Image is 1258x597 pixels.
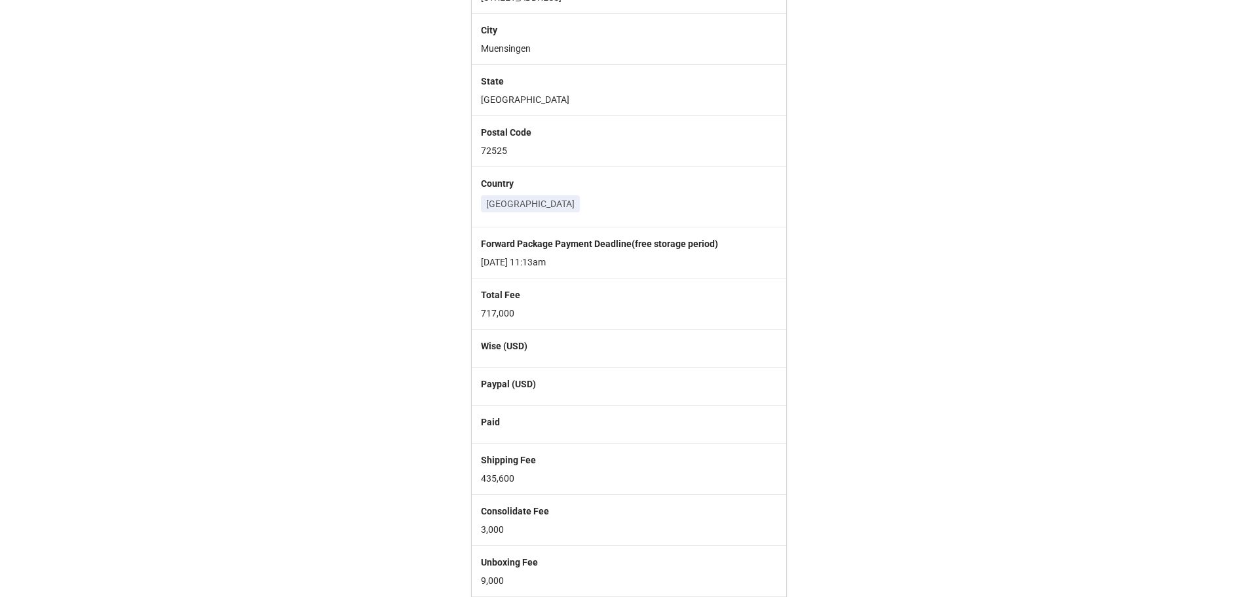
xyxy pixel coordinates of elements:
b: Postal Code [481,127,531,138]
p: [DATE] 11:13am [481,256,777,269]
b: Paid [481,417,500,427]
b: Paypal (USD) [481,379,536,389]
b: Consolidate Fee [481,506,549,516]
b: State [481,76,504,87]
b: Forward Package Payment Deadline(free storage period) [481,239,718,249]
p: 3,000 [481,523,777,536]
b: Total Fee [481,290,520,300]
p: Muensingen [481,42,777,55]
b: City [481,25,497,35]
p: [GEOGRAPHIC_DATA] [486,197,575,210]
b: Shipping Fee [481,455,536,465]
p: [GEOGRAPHIC_DATA] [481,93,777,106]
p: 9,000 [481,574,777,587]
b: Wise (USD) [481,341,527,351]
p: 717,000 [481,307,777,320]
p: 72525 [481,144,777,157]
b: Country [481,178,514,189]
b: Unboxing Fee [481,557,538,568]
p: 435,600 [481,472,777,485]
